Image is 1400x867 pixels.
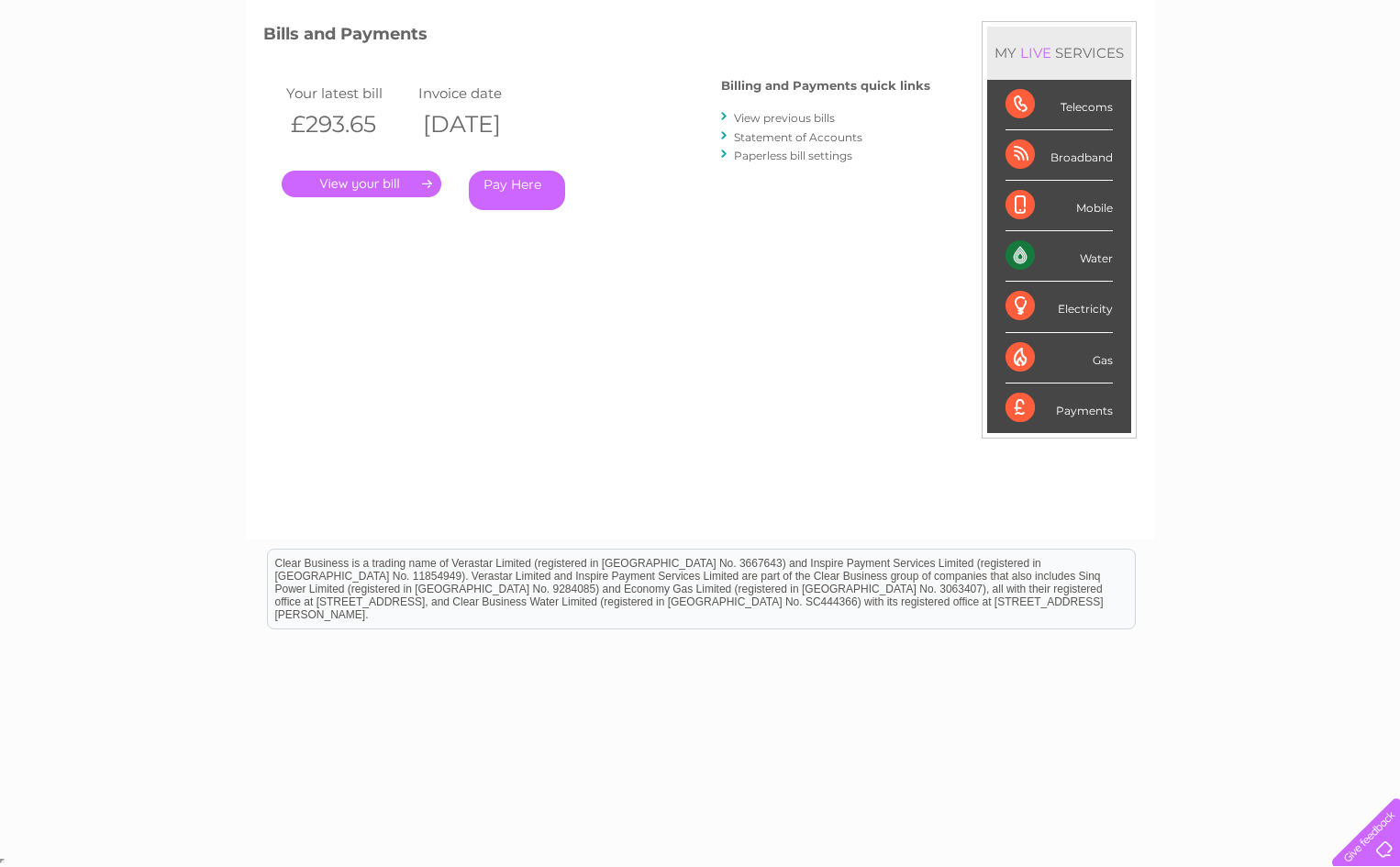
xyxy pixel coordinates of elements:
a: Water [1077,78,1112,92]
a: 0333 014 3131 [1054,9,1181,32]
td: Invoice date [414,81,546,106]
div: Telecoms [1006,80,1113,130]
a: Blog [1240,78,1267,92]
div: Electricity [1006,282,1113,332]
a: . [282,171,441,197]
div: Broadband [1006,130,1113,181]
div: Gas [1006,333,1113,383]
h3: Bills and Payments [263,21,930,53]
a: Contact [1278,78,1323,92]
th: [DATE] [414,106,546,143]
a: Paperless bill settings [734,149,852,162]
a: Energy [1123,78,1163,92]
div: Mobile [1006,181,1113,231]
a: Statement of Accounts [734,130,862,144]
a: View previous bills [734,111,835,125]
a: Log out [1339,78,1383,92]
div: Water [1006,231,1113,282]
div: Clear Business is a trading name of Verastar Limited (registered in [GEOGRAPHIC_DATA] No. 3667643... [268,10,1135,89]
div: Payments [1006,383,1113,433]
a: Telecoms [1174,78,1229,92]
td: Your latest bill [282,81,414,106]
img: logo.png [49,48,142,104]
div: LIVE [1017,44,1055,61]
h4: Billing and Payments quick links [721,79,930,93]
div: MY SERVICES [987,27,1131,79]
th: £293.65 [282,106,414,143]
a: Pay Here [469,171,565,210]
